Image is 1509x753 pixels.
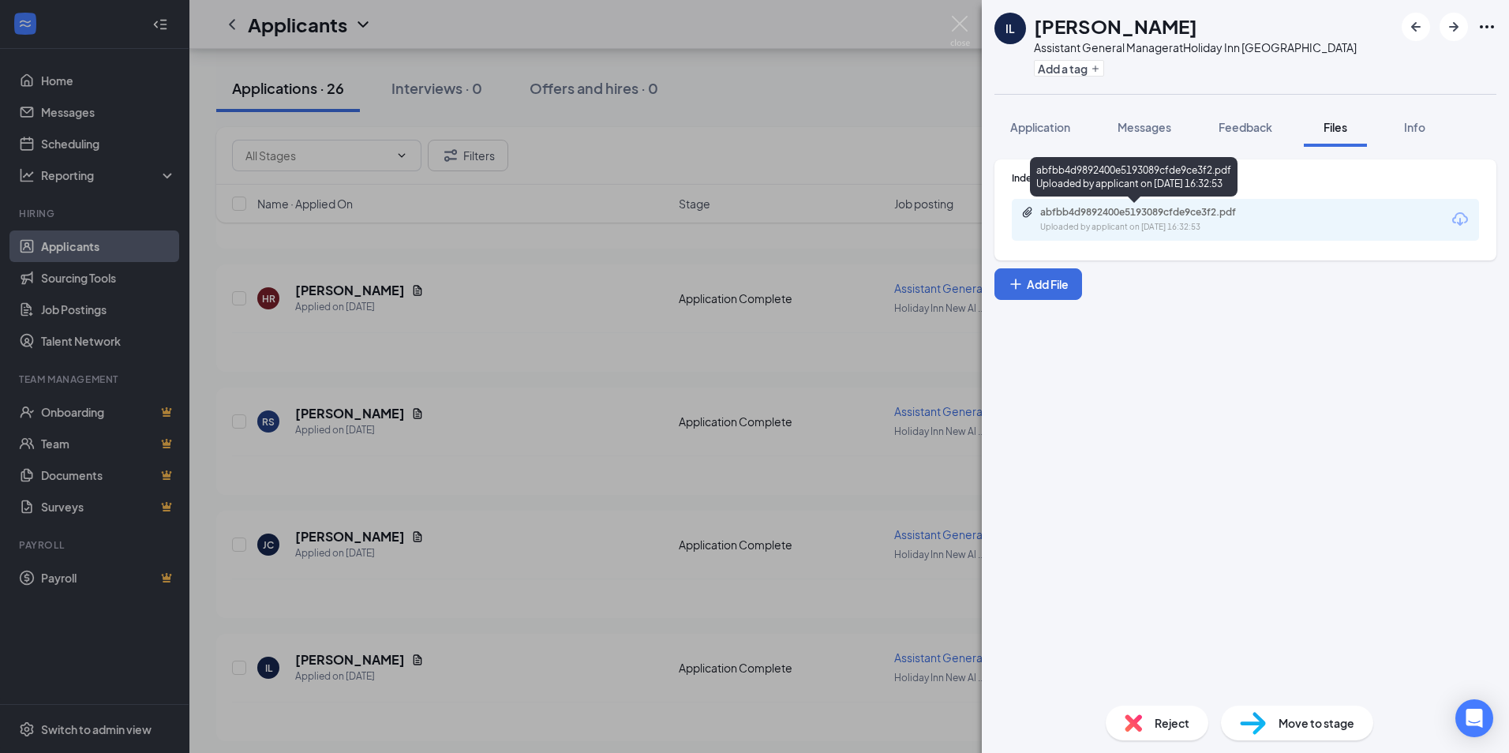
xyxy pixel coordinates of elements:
[1402,13,1430,41] button: ArrowLeftNew
[1477,17,1496,36] svg: Ellipses
[1451,210,1470,229] svg: Download
[1091,64,1100,73] svg: Plus
[1455,699,1493,737] div: Open Intercom Messenger
[1155,714,1189,732] span: Reject
[1021,206,1034,219] svg: Paperclip
[1406,17,1425,36] svg: ArrowLeftNew
[1404,120,1425,134] span: Info
[1034,39,1357,55] div: Assistant General Manager at Holiday Inn [GEOGRAPHIC_DATA]
[1324,120,1347,134] span: Files
[1034,13,1197,39] h1: [PERSON_NAME]
[1021,206,1277,234] a: Paperclipabfbb4d9892400e5193089cfde9ce3f2.pdfUploaded by applicant on [DATE] 16:32:53
[1012,171,1479,185] div: Indeed Resume
[1118,120,1171,134] span: Messages
[1034,60,1104,77] button: PlusAdd a tag
[1005,21,1015,36] div: IL
[1219,120,1272,134] span: Feedback
[1279,714,1354,732] span: Move to stage
[1010,120,1070,134] span: Application
[1444,17,1463,36] svg: ArrowRight
[1008,276,1024,292] svg: Plus
[994,268,1082,300] button: Add FilePlus
[1040,206,1261,219] div: abfbb4d9892400e5193089cfde9ce3f2.pdf
[1440,13,1468,41] button: ArrowRight
[1040,221,1277,234] div: Uploaded by applicant on [DATE] 16:32:53
[1030,157,1238,197] div: abfbb4d9892400e5193089cfde9ce3f2.pdf Uploaded by applicant on [DATE] 16:32:53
